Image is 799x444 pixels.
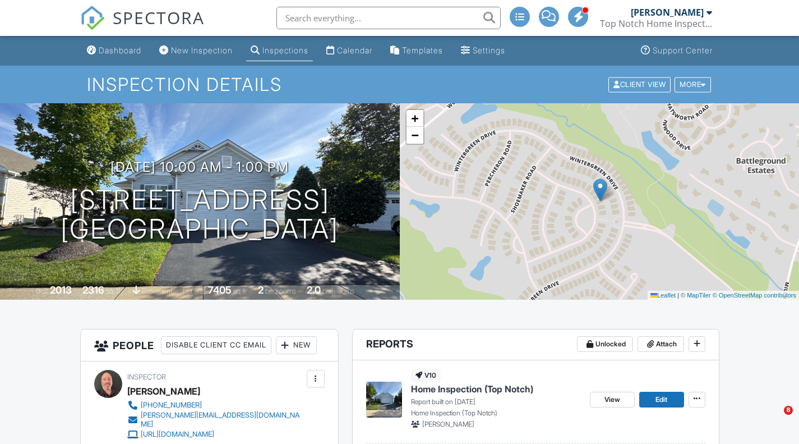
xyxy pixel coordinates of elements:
a: [PHONE_NUMBER] [127,400,304,411]
div: Settings [473,45,505,55]
a: New Inspection [155,40,237,61]
div: Support Center [653,45,713,55]
span: bathrooms [322,287,354,295]
a: Support Center [636,40,717,61]
span: 8 [784,406,793,415]
div: 7405 [208,284,232,296]
span: − [411,128,418,142]
span: Inspector [127,373,166,381]
div: Disable Client CC Email [161,336,271,354]
span: Lot Size [183,287,206,295]
a: [URL][DOMAIN_NAME] [127,429,304,440]
a: Leaflet [650,292,676,299]
a: © MapTiler [681,292,711,299]
div: More [675,77,711,92]
span: SPECTORA [113,6,205,29]
span: basement [142,287,172,295]
div: 2316 [82,284,104,296]
span: + [411,111,418,125]
div: Top Notch Home Inspection [600,18,712,29]
span: | [677,292,679,299]
input: Search everything... [276,7,501,29]
div: 2 [258,284,264,296]
a: Templates [386,40,447,61]
h3: [DATE] 10:00 am - 1:00 pm [110,159,289,175]
span: sq.ft. [233,287,247,295]
div: Dashboard [99,45,141,55]
a: © OpenStreetMap contributors [713,292,796,299]
a: Settings [456,40,510,61]
span: bedrooms [265,287,296,295]
div: Calendar [337,45,372,55]
h1: Inspection Details [87,75,712,94]
div: 2.0 [307,284,321,296]
span: sq. ft. [106,287,122,295]
div: 2013 [50,284,72,296]
h3: People [81,329,338,361]
h1: [STREET_ADDRESS] [GEOGRAPHIC_DATA] [61,185,339,245]
a: Zoom out [407,127,423,144]
a: Dashboard [82,40,146,61]
a: Client View [607,80,673,88]
div: [PERSON_NAME] [631,7,704,18]
div: New [276,336,317,354]
img: The Best Home Inspection Software - Spectora [80,6,105,30]
img: Marker [593,178,607,202]
div: New Inspection [171,45,233,55]
span: Built [36,287,48,295]
a: [PERSON_NAME][EMAIL_ADDRESS][DOMAIN_NAME] [127,411,304,429]
div: [URL][DOMAIN_NAME] [141,430,214,439]
div: Templates [402,45,443,55]
div: [PHONE_NUMBER] [141,401,202,410]
div: Inspections [262,45,308,55]
a: Zoom in [407,110,423,127]
a: SPECTORA [80,15,205,39]
div: [PERSON_NAME] [127,383,200,400]
div: [PERSON_NAME][EMAIL_ADDRESS][DOMAIN_NAME] [141,411,304,429]
iframe: Intercom live chat [761,406,788,433]
a: Calendar [322,40,377,61]
div: Client View [608,77,671,92]
a: Inspections [246,40,313,61]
